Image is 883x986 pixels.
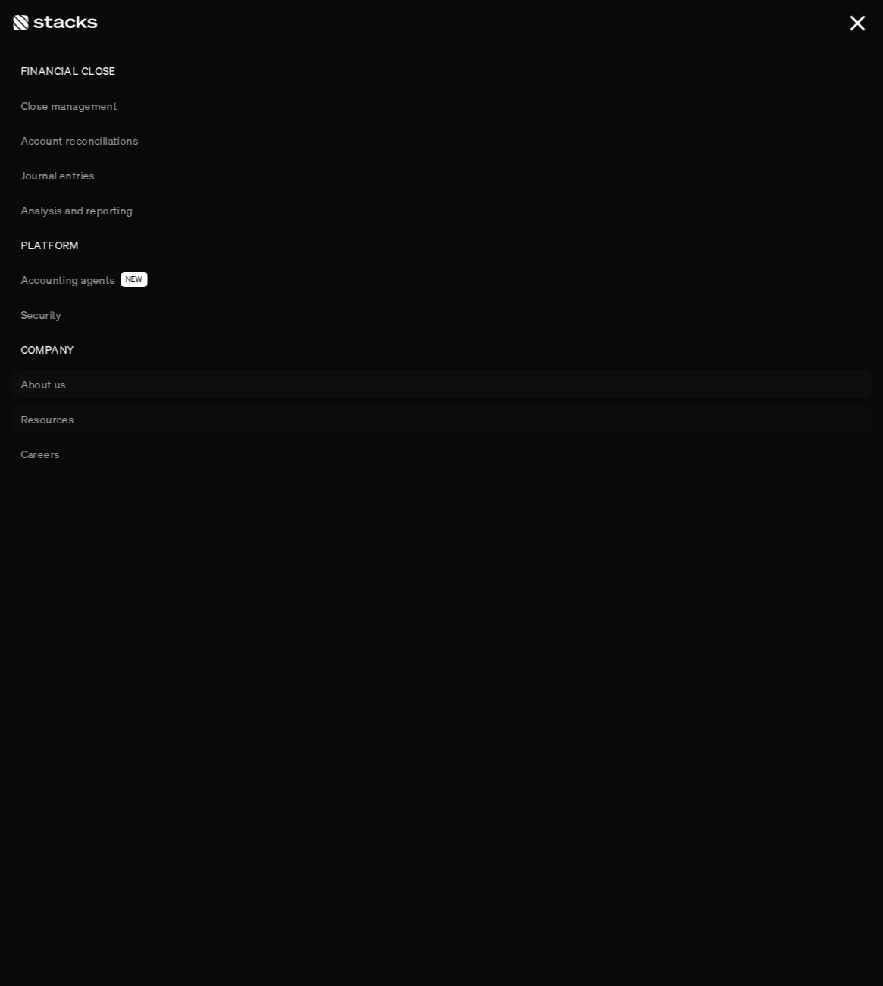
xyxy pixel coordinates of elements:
[20,98,117,114] p: Close management
[11,370,872,398] a: About us
[11,440,872,467] a: Careers
[20,446,60,462] p: Careers
[11,266,872,293] a: Accounting agentsNEW
[20,376,66,392] p: About us
[11,196,872,223] a: Analysis and reporting
[20,63,115,79] p: FINANCIAL CLOSE
[20,202,133,218] p: Analysis and reporting
[11,92,872,119] a: Close management
[125,275,142,284] h2: NEW
[11,126,872,154] a: Account reconciliations
[20,411,74,427] p: Resources
[20,167,95,183] p: Journal entries
[20,133,139,148] p: Account reconciliations
[20,237,79,253] p: PLATFORM
[11,405,872,432] a: Resources
[11,161,872,189] a: Journal entries
[20,307,61,323] p: Security
[20,272,115,288] p: Accounting agents
[20,342,74,357] p: COMPANY
[11,301,872,328] a: Security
